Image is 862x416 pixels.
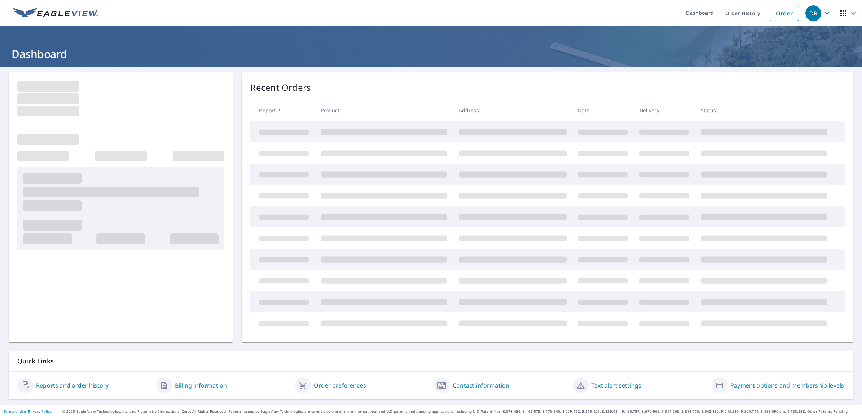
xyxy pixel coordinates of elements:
p: © 2025 Eagle View Technologies, Inc. and Pictometry International Corp. All Rights Reserved. Repo... [62,409,858,414]
th: Product [315,100,453,121]
p: | [4,409,52,413]
th: Report # [250,100,315,121]
a: Billing information [175,381,227,390]
a: Terms of Use [4,409,26,414]
th: Status [695,100,833,121]
p: Recent Orders [250,81,311,94]
a: Reports and order history [36,381,109,390]
a: Payment options and membership levels [730,381,844,390]
p: Quick Links [17,357,845,366]
img: EV Logo [13,8,98,19]
a: Order preferences [314,381,366,390]
th: Date [572,100,633,121]
div: DR [805,5,821,21]
h1: Dashboard [9,46,853,61]
a: Order [770,6,799,21]
th: Delivery [634,100,695,121]
th: Address [453,100,572,121]
a: Text alert settings [591,381,641,390]
a: Privacy Policy [28,409,52,414]
a: Contact information [453,381,509,390]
